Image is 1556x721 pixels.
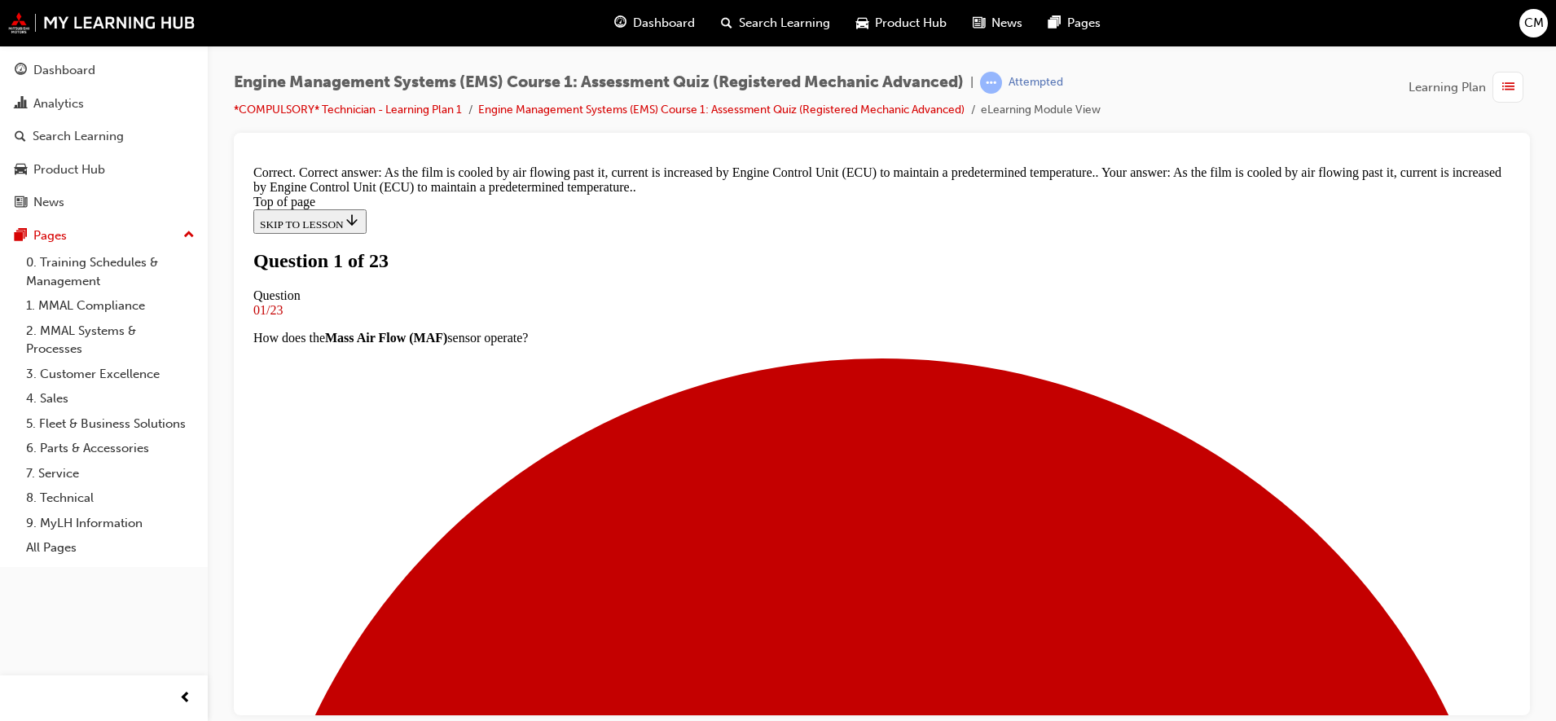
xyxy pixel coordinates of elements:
span: news-icon [973,13,985,33]
span: Learning Plan [1409,78,1486,97]
a: All Pages [20,535,201,561]
span: learningRecordVerb_ATTEMPT-icon [980,72,1002,94]
span: list-icon [1502,77,1514,98]
p: How does the sensor operate? [7,172,1264,187]
span: search-icon [721,13,732,33]
a: car-iconProduct Hub [843,7,960,40]
a: news-iconNews [960,7,1035,40]
span: Pages [1067,14,1101,33]
span: pages-icon [15,229,27,244]
a: News [7,187,201,218]
button: DashboardAnalyticsSearch LearningProduct HubNews [7,52,201,221]
button: CM [1519,9,1548,37]
a: Dashboard [7,55,201,86]
li: eLearning Module View [981,101,1101,120]
span: news-icon [15,196,27,210]
button: Pages [7,221,201,251]
div: Search Learning [33,127,124,146]
span: | [970,73,974,92]
div: Correct. Correct answer: As the film is cooled by air flowing past it, current is increased by En... [7,7,1264,36]
a: 5. Fleet & Business Solutions [20,411,201,437]
a: 1. MMAL Compliance [20,293,201,319]
span: Engine Management Systems (EMS) Course 1: Assessment Quiz (Registered Mechanic Advanced) [234,73,964,92]
span: prev-icon [179,688,191,709]
span: Search Learning [739,14,830,33]
span: News [991,14,1022,33]
img: mmal [8,12,196,33]
div: Pages [33,226,67,245]
span: up-icon [183,225,195,246]
span: car-icon [856,13,868,33]
h1: Question 1 of 23 [7,91,1264,113]
button: SKIP TO LESSON [7,51,120,75]
span: Product Hub [875,14,947,33]
div: Analytics [33,95,84,113]
span: SKIP TO LESSON [13,59,113,72]
a: 7. Service [20,461,201,486]
button: Learning Plan [1409,72,1530,103]
a: 8. Technical [20,486,201,511]
a: Product Hub [7,155,201,185]
span: chart-icon [15,97,27,112]
a: pages-iconPages [1035,7,1114,40]
a: 3. Customer Excellence [20,362,201,387]
a: Analytics [7,89,201,119]
span: car-icon [15,163,27,178]
span: guage-icon [15,64,27,78]
a: Search Learning [7,121,201,152]
span: search-icon [15,130,26,144]
div: News [33,193,64,212]
div: Dashboard [33,61,95,80]
a: 0. Training Schedules & Management [20,250,201,293]
div: Attempted [1009,75,1063,90]
a: 6. Parts & Accessories [20,436,201,461]
div: Top of page [7,36,1264,51]
div: 01/23 [7,144,1264,159]
strong: Mass Air Flow (MAF) [78,172,200,186]
div: Question [7,130,1264,144]
span: guage-icon [614,13,626,33]
a: search-iconSearch Learning [708,7,843,40]
span: CM [1524,14,1544,33]
a: Engine Management Systems (EMS) Course 1: Assessment Quiz (Registered Mechanic Advanced) [478,103,965,117]
a: guage-iconDashboard [601,7,708,40]
a: 4. Sales [20,386,201,411]
div: Product Hub [33,160,105,179]
a: *COMPULSORY* Technician - Learning Plan 1 [234,103,462,117]
a: 2. MMAL Systems & Processes [20,319,201,362]
span: pages-icon [1048,13,1061,33]
a: 9. MyLH Information [20,511,201,536]
span: Dashboard [633,14,695,33]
